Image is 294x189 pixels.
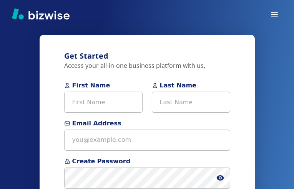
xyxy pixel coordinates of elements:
[64,92,143,113] input: First Name
[64,157,230,166] span: Create Password
[64,81,143,90] span: First Name
[12,8,70,20] img: Bizwise Logo
[64,62,230,70] p: Access your all-in-one business platform with us.
[64,119,230,128] span: Email Address
[152,81,230,90] span: Last Name
[64,50,230,62] h3: Get Started
[152,92,230,113] input: Last Name
[64,130,230,151] input: you@example.com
